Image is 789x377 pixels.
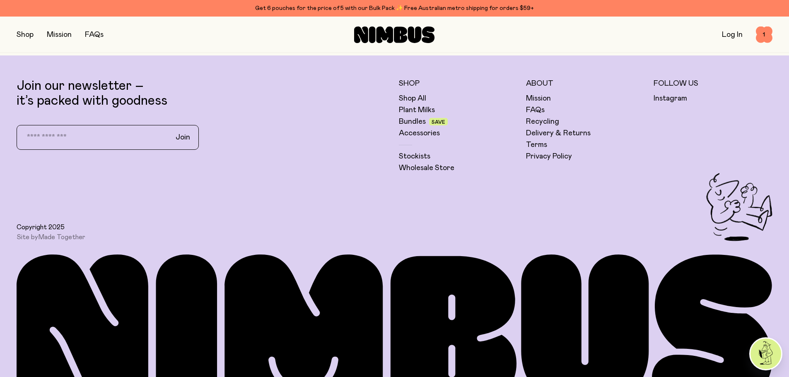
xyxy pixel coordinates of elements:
[47,31,72,38] a: Mission
[654,79,773,89] h5: Follow Us
[399,163,454,173] a: Wholesale Store
[750,339,781,369] img: agent
[399,151,430,161] a: Stockists
[17,223,65,231] span: Copyright 2025
[399,94,426,103] a: Shop All
[169,129,197,146] button: Join
[85,31,104,38] a: FAQs
[38,234,85,240] a: Made Together
[17,233,85,241] span: Site by
[756,26,772,43] button: 1
[432,120,445,125] span: Save
[399,105,435,115] a: Plant Milks
[722,31,743,38] a: Log In
[17,3,772,13] div: Get 6 pouches for the price of 5 with our Bulk Pack ✨ Free Australian metro shipping for orders $59+
[526,79,645,89] h5: About
[399,128,440,138] a: Accessories
[526,117,559,127] a: Recycling
[399,117,426,127] a: Bundles
[17,79,391,108] p: Join our newsletter – it’s packed with goodness
[526,94,551,103] a: Mission
[399,79,518,89] h5: Shop
[526,105,545,115] a: FAQs
[526,140,547,150] a: Terms
[526,128,591,138] a: Delivery & Returns
[654,94,687,103] a: Instagram
[176,132,190,142] span: Join
[526,151,572,161] a: Privacy Policy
